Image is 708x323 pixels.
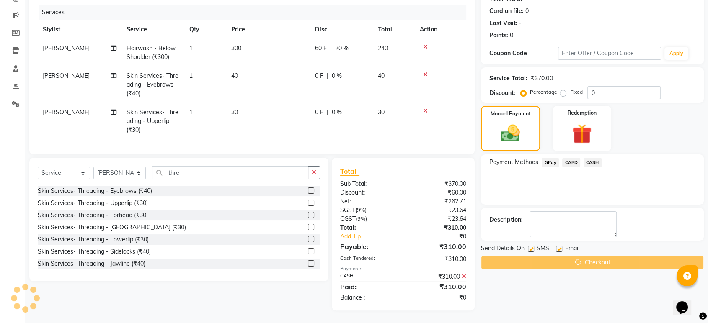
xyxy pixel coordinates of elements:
th: Action [415,20,466,39]
div: ( ) [334,215,403,223]
span: | [327,72,328,80]
span: CGST [340,215,356,223]
div: Sub Total: [334,179,403,188]
div: Cash Tendered: [334,255,403,264]
div: ₹23.64 [403,215,473,223]
div: Skin Services- Threading - Eyebrows (₹40) [38,187,152,195]
div: Skin Services- Threading - Sidelocks (₹40) [38,247,151,256]
span: 0 % [332,72,342,80]
div: ₹60.00 [403,188,473,197]
div: Points: [489,31,508,40]
div: ₹0 [415,232,473,241]
div: Total: [334,223,403,232]
span: 40 [231,72,238,79]
span: Email [565,244,579,254]
span: SMS [537,244,549,254]
div: Discount: [334,188,403,197]
span: SGST [340,206,355,214]
span: 30 [231,108,238,116]
input: Enter Offer / Coupon Code [558,47,661,60]
span: 1 [189,108,193,116]
span: Total [340,167,359,176]
span: Skin Services- Threading - Eyebrows (₹40) [127,72,178,97]
div: Balance : [334,293,403,302]
div: Net: [334,197,403,206]
span: 60 F [315,44,327,53]
span: 240 [378,44,388,52]
div: Service Total: [489,74,527,83]
button: Apply [664,47,688,60]
div: Skin Services- Threading - Upperlip (₹30) [38,199,148,208]
div: Payments [340,265,466,272]
span: | [330,44,332,53]
input: Search or Scan [152,166,308,179]
span: CARD [562,158,580,167]
span: Skin Services- Threading - Upperlip (₹30) [127,108,178,133]
div: 0 [525,7,529,15]
div: ₹310.00 [403,282,473,292]
label: Manual Payment [491,110,531,118]
div: ₹310.00 [403,223,473,232]
div: Payable: [334,241,403,251]
div: ₹0 [403,293,473,302]
div: - [519,19,522,28]
th: Qty [184,20,226,39]
span: [PERSON_NAME] [43,72,90,79]
span: 300 [231,44,241,52]
div: Skin Services- Threading - Jawline (₹40) [38,259,145,268]
label: Fixed [570,88,582,96]
div: Description: [489,215,523,224]
div: ₹310.00 [403,272,473,281]
span: Send Details On [481,244,525,254]
div: Last Visit: [489,19,517,28]
th: Total [373,20,415,39]
label: Percentage [530,88,557,96]
div: Card on file: [489,7,524,15]
span: CASH [584,158,602,167]
label: Redemption [567,109,596,117]
div: ₹370.00 [531,74,553,83]
th: Stylist [38,20,121,39]
span: 0 % [332,108,342,117]
th: Service [121,20,184,39]
span: 0 F [315,108,323,117]
div: Services [39,5,473,20]
span: [PERSON_NAME] [43,108,90,116]
div: ₹310.00 [403,241,473,251]
div: 0 [510,31,513,40]
span: 9% [357,215,365,222]
a: Add Tip [334,232,415,241]
span: GPay [542,158,559,167]
span: 40 [378,72,385,79]
span: Payment Methods [489,158,538,167]
span: 0 F [315,72,323,80]
span: 9% [357,207,365,213]
div: Skin Services- Threading - Forhead (₹30) [38,211,148,220]
th: Disc [310,20,373,39]
span: 20 % [335,44,349,53]
div: Skin Services- Threading - Lowerlip (₹30) [38,235,149,244]
span: 1 [189,44,193,52]
th: Price [226,20,310,39]
div: Discount: [489,89,515,97]
iframe: chat widget [673,290,700,315]
img: _cash.svg [495,123,525,144]
div: ₹370.00 [403,179,473,188]
div: ( ) [334,206,403,215]
div: Paid: [334,282,403,292]
span: [PERSON_NAME] [43,44,90,52]
div: Coupon Code [489,49,558,58]
img: _gift.svg [566,122,597,146]
div: ₹310.00 [403,255,473,264]
span: 1 [189,72,193,79]
div: ₹23.64 [403,206,473,215]
span: Hairwash - Below Shoulder (₹300) [127,44,176,61]
div: CASH [334,272,403,281]
span: 30 [378,108,385,116]
div: ₹262.71 [403,197,473,206]
span: | [327,108,328,117]
div: Skin Services- Threading - [GEOGRAPHIC_DATA] (₹30) [38,223,186,232]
